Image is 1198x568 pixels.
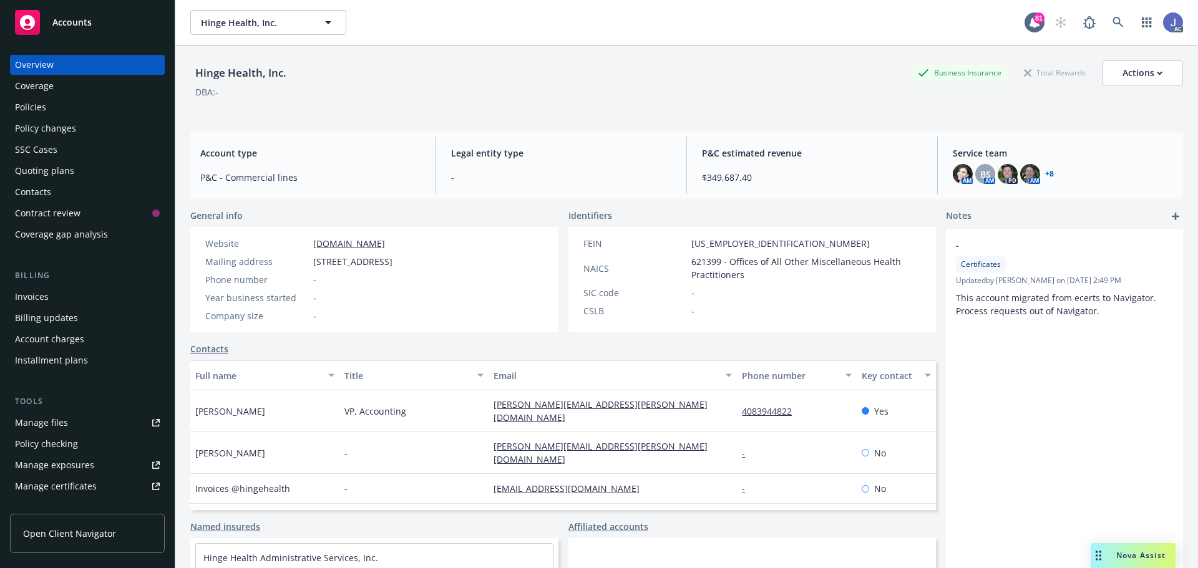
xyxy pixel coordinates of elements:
[23,527,116,540] span: Open Client Navigator
[190,360,339,390] button: Full name
[10,308,165,328] a: Billing updates
[1077,10,1102,35] a: Report a Bug
[1123,61,1162,85] div: Actions
[10,434,165,454] a: Policy checking
[15,350,88,370] div: Installment plans
[313,309,316,322] span: -
[10,329,165,349] a: Account charges
[15,498,78,517] div: Manage claims
[494,483,650,494] a: [EMAIL_ADDRESS][DOMAIN_NAME]
[742,369,837,382] div: Phone number
[874,482,886,495] span: No
[313,273,316,286] span: -
[15,308,78,328] div: Billing updates
[205,255,308,268] div: Mailing address
[10,395,165,408] div: Tools
[190,209,243,222] span: General info
[10,498,165,517] a: Manage claims
[195,482,290,495] span: Invoices @hingehealth
[15,203,80,223] div: Contract review
[10,224,165,244] a: Coverage gap analysis
[1091,543,1176,568] button: Nova Assist
[857,360,936,390] button: Key contact
[583,237,686,250] div: FEIN
[1168,209,1183,224] a: add
[862,369,917,382] div: Key contact
[998,164,1018,184] img: photo
[10,287,165,307] a: Invoices
[15,182,51,202] div: Contacts
[205,237,308,250] div: Website
[344,405,406,418] span: VP, Accounting
[10,455,165,475] a: Manage exposures
[195,405,265,418] span: [PERSON_NAME]
[583,286,686,299] div: SIC code
[10,203,165,223] a: Contract review
[946,229,1183,327] div: -CertificatesUpdatedby [PERSON_NAME] on [DATE] 2:49 PMThis account migrated from ecerts to Naviga...
[953,147,1173,160] span: Service team
[15,224,108,244] div: Coverage gap analysis
[1091,543,1106,568] div: Drag to move
[1163,12,1183,32] img: photo
[494,369,718,382] div: Email
[205,273,308,286] div: Phone number
[489,360,737,390] button: Email
[691,304,694,317] span: -
[344,446,348,460] span: -
[313,291,316,304] span: -
[737,360,856,390] button: Phone number
[52,17,92,27] span: Accounts
[10,97,165,117] a: Policies
[10,269,165,282] div: Billing
[742,483,755,494] a: -
[568,520,648,533] a: Affiliated accounts
[494,440,708,465] a: [PERSON_NAME][EMAIL_ADDRESS][PERSON_NAME][DOMAIN_NAME]
[1048,10,1073,35] a: Start snowing
[583,262,686,275] div: NAICS
[583,304,686,317] div: CSLB
[15,455,94,475] div: Manage exposures
[195,85,218,99] div: DBA: -
[10,413,165,433] a: Manage files
[568,209,612,222] span: Identifiers
[190,520,260,533] a: Named insureds
[15,287,49,307] div: Invoices
[1106,10,1131,35] a: Search
[203,552,378,564] a: Hinge Health Administrative Services, Inc.
[742,447,755,459] a: -
[190,342,228,355] a: Contacts
[10,118,165,138] a: Policy changes
[1116,550,1166,561] span: Nova Assist
[15,76,54,96] div: Coverage
[313,255,392,268] span: [STREET_ADDRESS]
[702,171,922,184] span: $349,687.40
[1033,12,1045,24] div: 81
[190,10,346,35] button: Hinge Health, Inc.
[961,259,1001,270] span: Certificates
[1018,65,1092,80] div: Total Rewards
[691,237,870,250] span: [US_EMPLOYER_IDENTIFICATION_NUMBER]
[339,360,489,390] button: Title
[494,398,708,423] a: [PERSON_NAME][EMAIL_ADDRESS][PERSON_NAME][DOMAIN_NAME]
[195,369,321,382] div: Full name
[15,161,74,181] div: Quoting plans
[874,405,889,418] span: Yes
[953,164,973,184] img: photo
[451,171,671,184] span: -
[15,118,76,138] div: Policy changes
[956,239,1141,252] span: -
[15,329,84,349] div: Account charges
[10,5,165,40] a: Accounts
[1020,164,1040,184] img: photo
[1102,60,1183,85] button: Actions
[313,238,385,249] a: [DOMAIN_NAME]
[912,65,1008,80] div: Business Insurance
[10,350,165,370] a: Installment plans
[10,76,165,96] a: Coverage
[946,209,972,224] span: Notes
[344,482,348,495] span: -
[15,434,78,454] div: Policy checking
[980,168,991,181] span: BS
[15,55,54,75] div: Overview
[201,16,309,29] span: Hinge Health, Inc.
